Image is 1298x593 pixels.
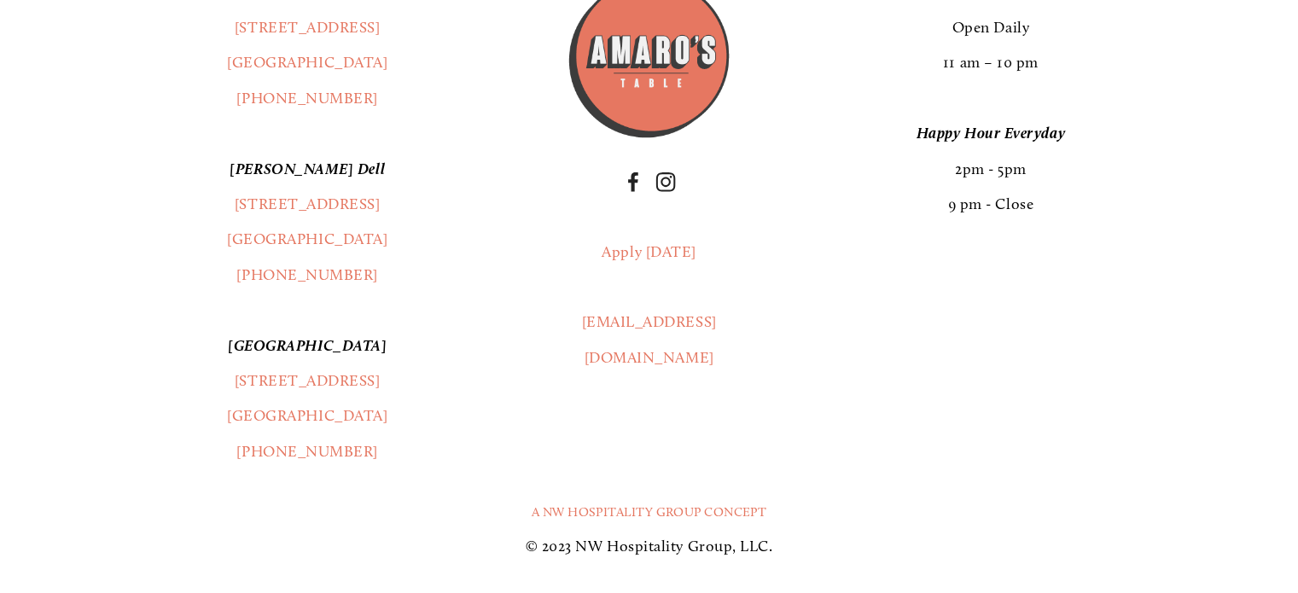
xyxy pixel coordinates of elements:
[78,529,1220,564] p: © 2023 NW Hospitality Group, LLC.
[227,230,387,248] a: [GEOGRAPHIC_DATA]
[623,172,643,192] a: Facebook
[655,172,676,192] a: Instagram
[236,265,378,284] a: [PHONE_NUMBER]
[602,242,696,261] a: Apply [DATE]
[761,116,1220,222] p: 2pm - 5pm 9 pm - Close
[917,124,1065,142] em: Happy Hour Everyday
[581,312,716,366] a: [EMAIL_ADDRESS][DOMAIN_NAME]
[227,371,387,425] a: [STREET_ADDRESS][GEOGRAPHIC_DATA]
[230,160,385,178] em: [PERSON_NAME] Dell
[236,442,378,461] a: [PHONE_NUMBER]
[532,504,767,520] a: A NW Hospitality Group Concept
[228,336,387,355] em: [GEOGRAPHIC_DATA]
[235,195,381,213] a: [STREET_ADDRESS]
